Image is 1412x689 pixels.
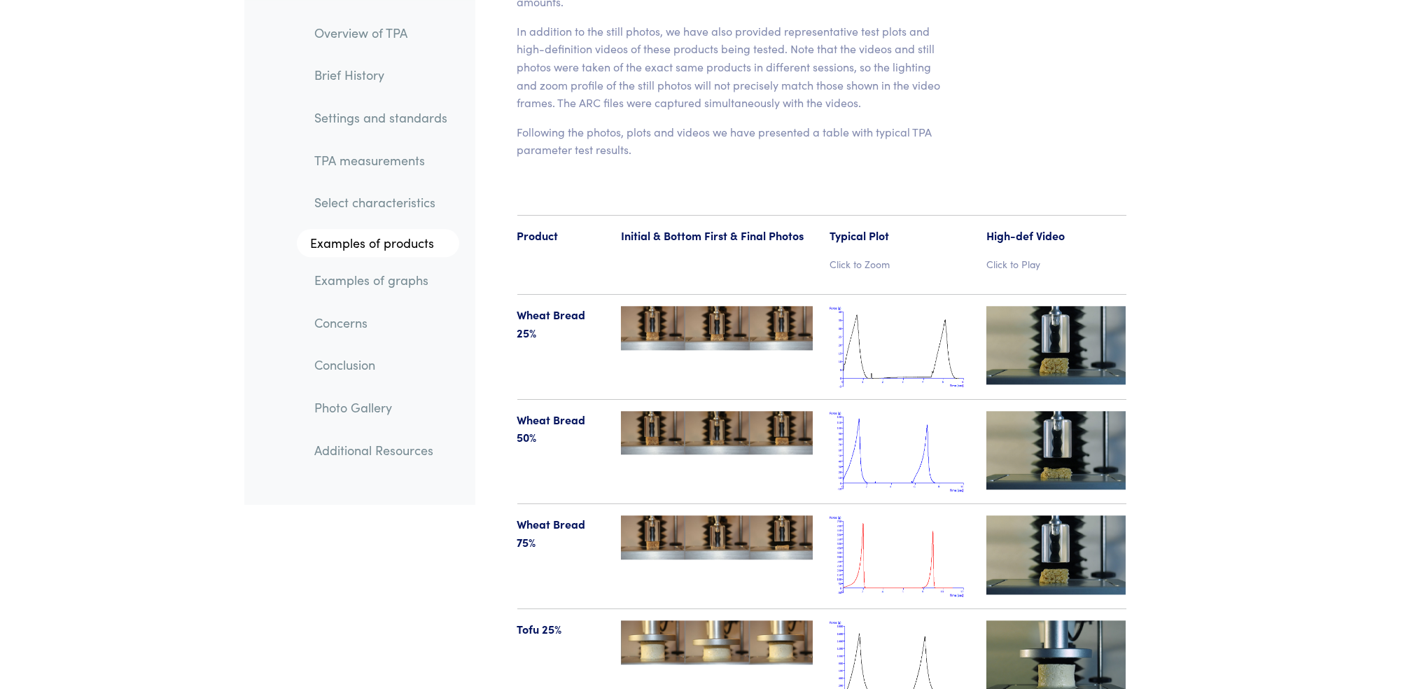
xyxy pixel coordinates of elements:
p: Click to Play [986,256,1126,272]
a: Examples of graphs [304,264,459,296]
p: Product [517,227,605,245]
img: wheat_bread-videotn-25.jpg [986,306,1126,384]
img: wheat_bread-videotn-75.jpg [986,515,1126,594]
p: Tofu 25% [517,620,605,639]
a: Additional Resources [304,434,459,466]
img: wheat_bread-videotn-50.jpg [986,411,1126,489]
p: Typical Plot [830,227,970,245]
p: Click to Zoom [830,256,970,272]
a: Photo Gallery [304,391,459,424]
p: Following the photos, plots and videos we have presented a table with typical TPA parameter test ... [517,123,953,159]
p: Initial & Bottom First & Final Photos [621,227,813,245]
img: tofu-25-123-tpa.jpg [621,620,813,664]
a: Examples of products [297,230,459,258]
img: wheat_bread_tpa_25.png [830,306,970,388]
a: Overview of TPA [304,17,459,49]
a: Brief History [304,60,459,92]
p: Wheat Bread 75% [517,515,605,551]
img: wheat_bread_tpa_50.png [830,411,970,493]
img: wheat_bread-50-123-tpa.jpg [621,411,813,455]
p: Wheat Bread 25% [517,306,605,342]
p: High-def Video [986,227,1126,245]
a: Settings and standards [304,102,459,134]
a: Concerns [304,307,459,339]
a: Select characteristics [304,187,459,219]
img: wheat_bread_tpa_75.png [830,515,970,597]
p: Wheat Bread 50% [517,411,605,447]
img: wheat_bread-75-123-tpa.jpg [621,515,813,559]
img: wheat_bread-25-123-tpa.jpg [621,306,813,350]
a: Conclusion [304,349,459,382]
a: TPA measurements [304,144,459,176]
p: In addition to the still photos, we have also provided representative test plots and high-definit... [517,22,953,112]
